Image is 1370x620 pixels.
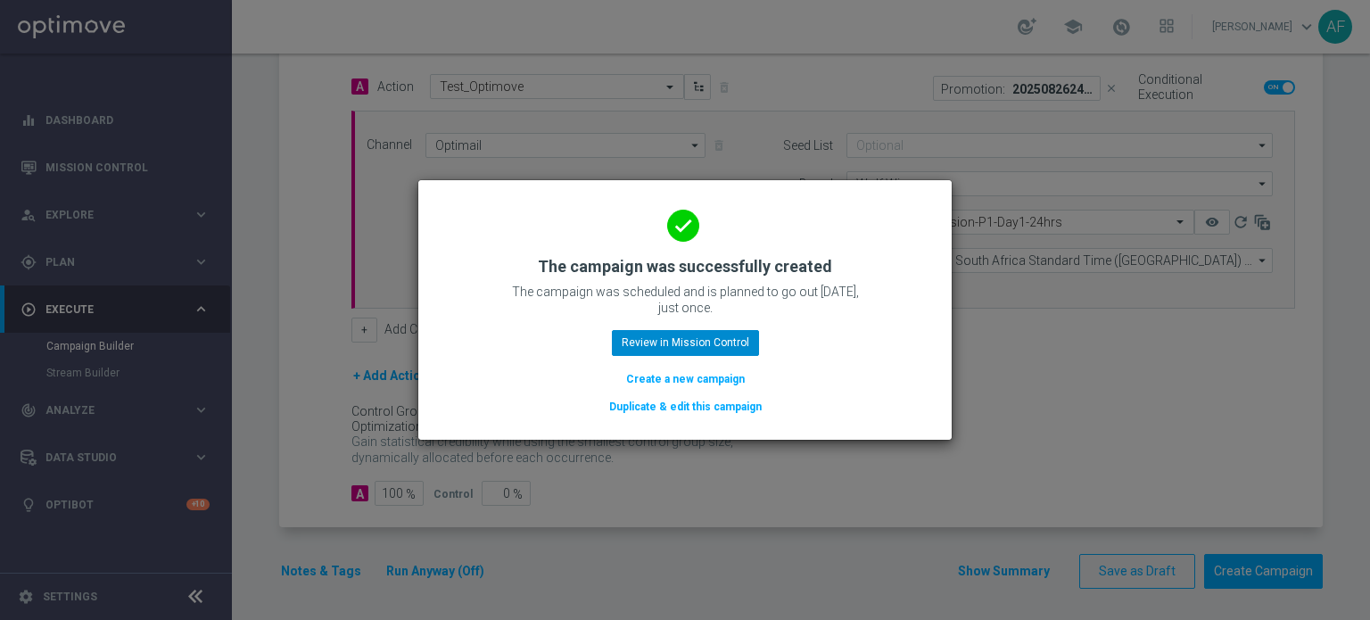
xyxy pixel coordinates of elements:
[507,284,863,316] p: The campaign was scheduled and is planned to go out [DATE], just once.
[538,256,832,277] h2: The campaign was successfully created
[607,397,763,417] button: Duplicate & edit this campaign
[612,330,759,355] button: Review in Mission Control
[667,210,699,242] i: done
[624,369,747,389] button: Create a new campaign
